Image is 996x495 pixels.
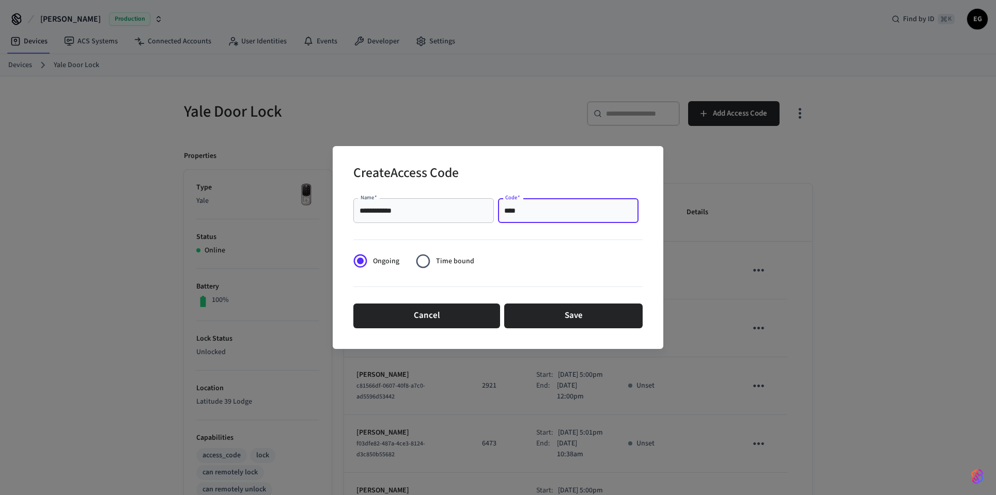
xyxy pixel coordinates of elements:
[353,304,500,328] button: Cancel
[436,256,474,267] span: Time bound
[504,304,643,328] button: Save
[373,256,399,267] span: Ongoing
[361,194,377,201] label: Name
[505,194,520,201] label: Code
[353,158,459,190] h2: Create Access Code
[971,468,984,485] img: SeamLogoGradient.69752ec5.svg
